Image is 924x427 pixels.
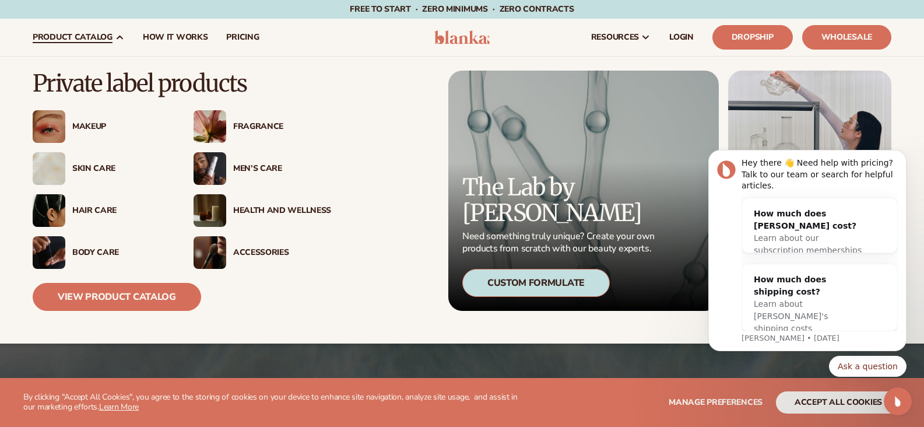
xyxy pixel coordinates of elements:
[72,248,170,258] div: Body Care
[660,19,703,56] a: LOGIN
[23,393,519,412] p: By clicking "Accept All Cookies", you agree to the storing of cookies on your device to enhance s...
[33,71,331,96] p: Private label products
[72,164,170,174] div: Skin Care
[194,110,226,143] img: Pink blooming flower.
[448,71,719,311] a: Microscopic product formula. The Lab by [PERSON_NAME] Need something truly unique? Create your ow...
[33,194,170,227] a: Female hair pulled back with clips. Hair Care
[194,152,331,185] a: Male holding moisturizer bottle. Men’s Care
[33,152,65,185] img: Cream moisturizer swatch.
[462,174,658,226] p: The Lab by [PERSON_NAME]
[350,3,574,15] span: Free to start · ZERO minimums · ZERO contracts
[194,236,331,269] a: Female with makeup brush. Accessories
[462,230,658,255] p: Need something truly unique? Create your own products from scratch with our beauty experts.
[33,236,65,269] img: Male hand applying moisturizer.
[194,152,226,185] img: Male holding moisturizer bottle.
[233,248,331,258] div: Accessories
[33,152,170,185] a: Cream moisturizer swatch. Skin Care
[582,19,660,56] a: resources
[33,236,170,269] a: Male hand applying moisturizer. Body Care
[233,206,331,216] div: Health And Wellness
[23,19,133,56] a: product catalog
[99,401,139,412] a: Learn More
[712,25,793,50] a: Dropship
[669,397,763,408] span: Manage preferences
[462,269,610,297] div: Custom Formulate
[591,33,639,42] span: resources
[217,19,268,56] a: pricing
[194,110,331,143] a: Pink blooming flower. Fragrance
[434,30,490,44] img: logo
[33,110,65,143] img: Female with glitter eye makeup.
[143,33,208,42] span: How It Works
[691,147,924,421] iframe: Intercom notifications message
[33,283,201,311] a: View Product Catalog
[33,110,170,143] a: Female with glitter eye makeup. Makeup
[194,236,226,269] img: Female with makeup brush.
[802,25,891,50] a: Wholesale
[669,33,694,42] span: LOGIN
[226,33,259,42] span: pricing
[72,122,170,132] div: Makeup
[233,122,331,132] div: Fragrance
[72,206,170,216] div: Hair Care
[884,387,912,415] iframe: Intercom live chat
[133,19,217,56] a: How It Works
[669,391,763,414] button: Manage preferences
[728,71,891,311] img: Female in lab with equipment.
[194,194,331,227] a: Candles and incense on table. Health And Wellness
[33,33,113,42] span: product catalog
[233,164,331,174] div: Men’s Care
[194,194,226,227] img: Candles and incense on table.
[33,194,65,227] img: Female hair pulled back with clips.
